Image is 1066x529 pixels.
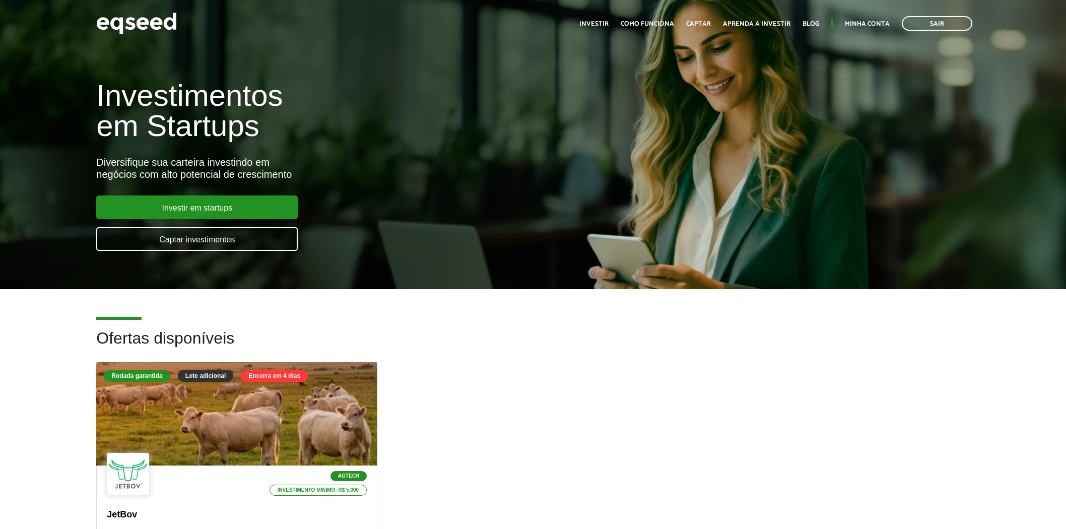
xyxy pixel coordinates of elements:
a: Captar investimentos [96,227,298,251]
p: Investimento mínimo: R$ 5.000 [270,485,367,496]
p: Agtech [330,471,367,481]
a: Aprenda a investir [723,21,790,27]
a: Como funciona [621,21,674,27]
h2: Ofertas disponíveis [96,329,969,362]
div: Encerra em 4 dias [241,370,308,382]
a: Captar [686,21,711,27]
a: Minha conta [845,21,890,27]
div: Rodada garantida [104,370,170,382]
a: Blog [803,21,819,27]
h1: Investimentos em Startups [96,81,614,141]
img: EqSeed [96,10,177,37]
a: Investir em startups [96,195,298,219]
a: Investir [579,21,609,27]
div: Lote adicional [178,370,234,382]
p: JetBov [107,509,367,520]
div: Diversifique sua carteira investindo em negócios com alto potencial de crescimento [96,156,614,180]
a: Sair [902,16,972,31]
